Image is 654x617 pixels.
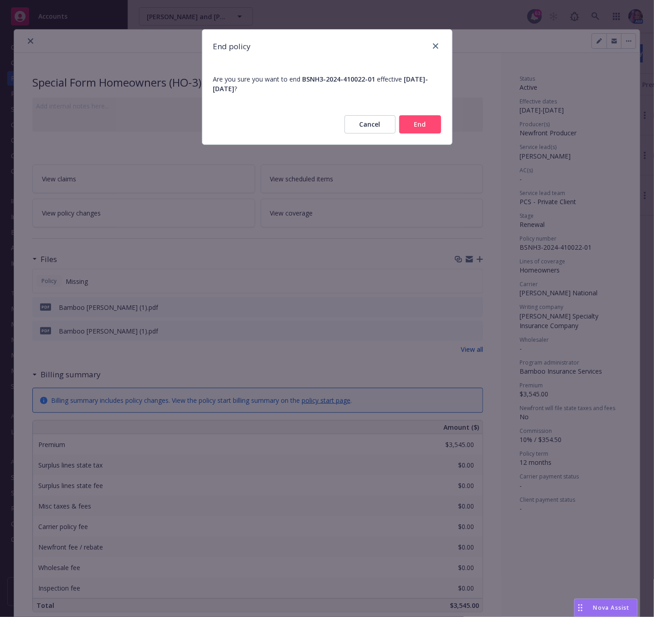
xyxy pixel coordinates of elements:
div: Drag to move [575,599,586,617]
button: Nova Assist [574,599,638,617]
span: [DATE] - [DATE] [213,75,428,93]
span: Nova Assist [593,604,630,612]
button: End [399,115,441,134]
span: Are you sure you want to end effective ? [202,63,452,104]
button: Cancel [345,115,396,134]
a: close [430,41,441,51]
span: BSNH3-2024-410022-01 [303,75,376,83]
h1: End policy [213,41,251,52]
